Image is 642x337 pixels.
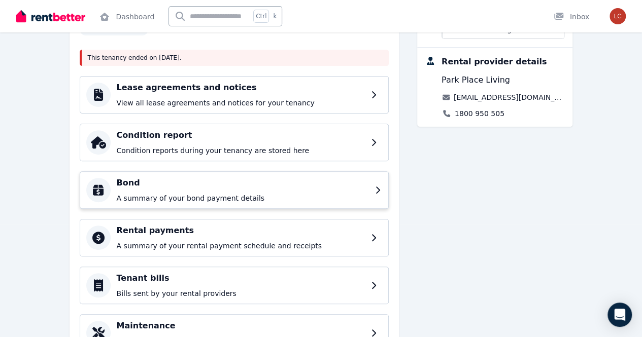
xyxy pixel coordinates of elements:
span: Park Place Living [442,74,510,86]
div: This tenancy ended on [DATE] . [80,50,389,66]
p: Bills sent by your rental providers [117,288,365,298]
img: RentBetter [16,9,85,24]
h4: Rental payments [117,224,365,237]
div: Inbox [554,12,589,22]
a: [EMAIL_ADDRESS][DOMAIN_NAME] [454,92,565,102]
h4: Bond [117,177,369,189]
h4: Lease agreements and notices [117,82,365,94]
span: k [273,12,277,20]
img: Alice Rose Beattie [610,8,626,24]
span: Ctrl [253,10,269,23]
h4: Maintenance [117,320,365,332]
div: Rental provider details [442,56,547,68]
h4: Tenant bills [117,272,365,284]
a: 1800 950 505 [455,108,504,119]
h4: Condition report [117,129,365,141]
p: Condition reports during your tenancy are stored here [117,145,365,156]
p: View all lease agreements and notices for your tenancy [117,98,365,108]
p: A summary of your rental payment schedule and receipts [117,241,365,251]
div: Open Intercom Messenger [607,303,632,327]
p: A summary of your bond payment details [117,193,369,203]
